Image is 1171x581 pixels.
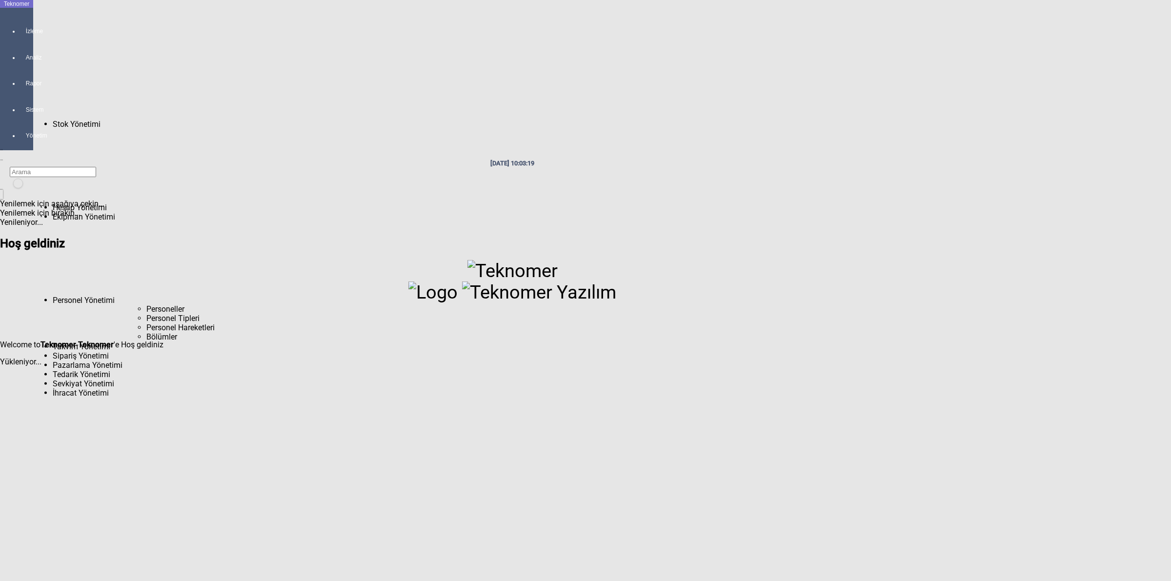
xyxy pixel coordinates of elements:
span: Sevkiyat Yönetimi [53,379,114,388]
span: Personeller [146,304,184,314]
span: İhracat Yönetimi [53,388,109,398]
span: Tedarik Yönetimi [53,370,110,379]
span: Personel Tipleri [146,314,200,323]
span: Pazarlama Yönetimi [53,361,122,370]
span: Sipariş Yönetimi [53,351,109,361]
span: Ekipman Yönetimi [53,212,115,221]
span: Bölümler [146,332,177,341]
span: Stok Yönetimi [53,120,101,129]
span: Hesap Yönetimi [53,203,107,212]
span: Takvim Yönetimi [53,342,110,351]
span: Personel Yönetimi [53,296,115,305]
span: Personel Hareketleri [146,323,215,332]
